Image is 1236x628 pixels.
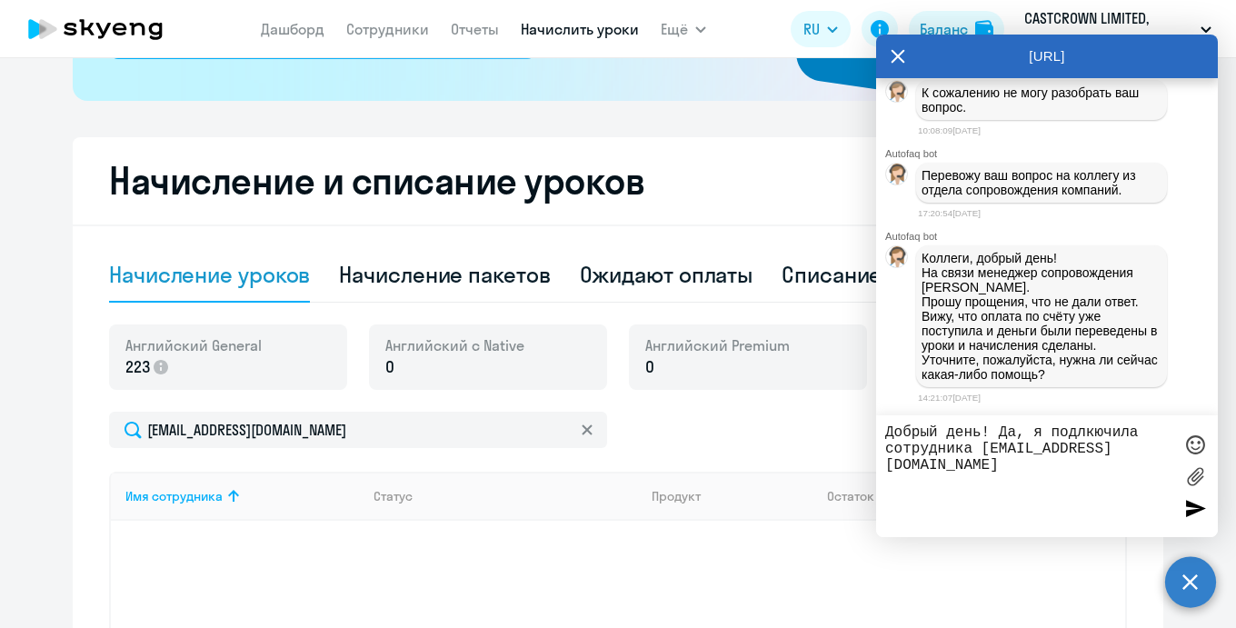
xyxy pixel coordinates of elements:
p: CASTCROWN LIMITED, CASTCROWN LIMITED [1024,7,1193,51]
span: Ещё [661,18,688,40]
div: Начисление уроков [109,260,310,289]
img: balance [975,20,993,38]
div: Имя сотрудника [125,488,359,504]
button: CASTCROWN LIMITED, CASTCROWN LIMITED [1015,7,1221,51]
div: Продукт [652,488,813,504]
div: Статус [374,488,637,504]
time: 10:08:09[DATE] [918,125,981,135]
img: bot avatar [886,164,909,190]
textarea: Добрый день! Да, я подлкючила сотрудника [EMAIL_ADDRESS][DOMAIN_NAME] [885,424,1172,528]
img: bot avatar [886,246,909,273]
span: 0 [645,355,654,379]
p: Перевожу ваш вопрос на коллегу из отдела сопровождения компаний. [922,168,1161,197]
span: Английский с Native [385,335,524,355]
div: Ожидают оплаты [580,260,753,289]
label: Лимит 10 файлов [1181,463,1209,490]
a: Отчеты [451,20,499,38]
div: Имя сотрудника [125,488,223,504]
div: Баланс [920,18,968,40]
span: Английский General [125,335,262,355]
span: К сожалению не могу разобрать ваш вопрос. [922,85,1142,115]
span: Английский Premium [645,335,790,355]
input: Поиск по имени, email, продукту или статусу [109,412,607,448]
div: Списание уроков [782,260,960,289]
div: Autofaq bot [885,148,1218,159]
time: 14:21:07[DATE] [918,393,981,403]
h2: Начисление и списание уроков [109,159,1127,203]
p: Коллеги, добрый день! На связи менеджер сопровождения [PERSON_NAME]. Прошу прощения, что не дали ... [922,251,1161,382]
div: Autofaq bot [885,231,1218,242]
button: RU [791,11,851,47]
span: RU [803,18,820,40]
div: Статус [374,488,413,504]
span: 0 [385,355,394,379]
button: Балансbalance [909,11,1004,47]
a: Сотрудники [346,20,429,38]
span: Остаток уроков [827,488,921,504]
div: Начисление пакетов [339,260,550,289]
time: 17:20:54[DATE] [918,208,981,218]
button: Ещё [661,11,706,47]
a: Начислить уроки [521,20,639,38]
span: 223 [125,355,150,379]
img: bot avatar [886,81,909,107]
a: Дашборд [261,20,324,38]
div: Продукт [652,488,701,504]
div: Остаток уроков [827,488,940,504]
